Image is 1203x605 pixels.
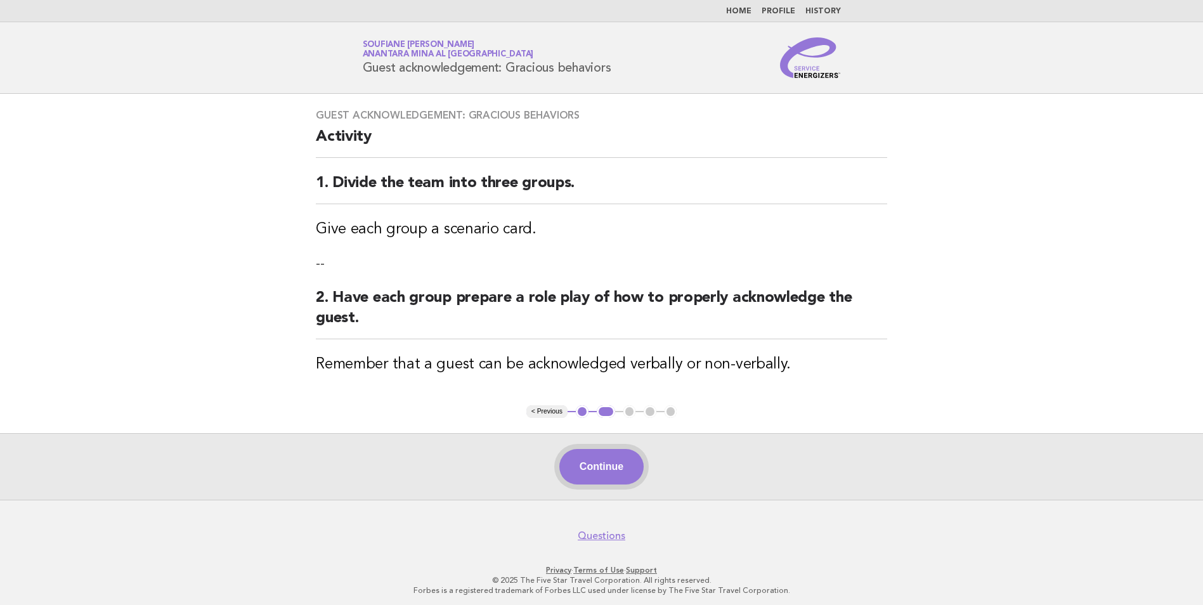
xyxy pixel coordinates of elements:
a: Terms of Use [573,566,624,575]
p: Forbes is a registered trademark of Forbes LLC used under license by The Five Star Travel Corpora... [214,585,990,595]
span: Anantara Mina al [GEOGRAPHIC_DATA] [363,51,534,59]
a: History [805,8,841,15]
h1: Guest acknowledgement: Gracious behaviors [363,41,611,74]
button: < Previous [526,405,568,418]
h2: 2. Have each group prepare a role play of how to properly acknowledge the guest. [316,288,887,339]
button: 1 [576,405,588,418]
a: Home [726,8,751,15]
a: Support [626,566,657,575]
img: Service Energizers [780,37,841,78]
h2: 1. Divide the team into three groups. [316,173,887,204]
h2: Activity [316,127,887,158]
h3: Give each group a scenario card. [316,219,887,240]
button: Continue [559,449,644,485]
a: Profile [762,8,795,15]
p: © 2025 The Five Star Travel Corporation. All rights reserved. [214,575,990,585]
a: Privacy [546,566,571,575]
p: -- [316,255,887,273]
p: · · [214,565,990,575]
a: Questions [578,530,625,542]
a: Soufiane [PERSON_NAME]Anantara Mina al [GEOGRAPHIC_DATA] [363,41,534,58]
h3: Remember that a guest can be acknowledged verbally or non-verbally. [316,355,887,375]
h3: Guest acknowledgement: Gracious behaviors [316,109,887,122]
button: 2 [597,405,615,418]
